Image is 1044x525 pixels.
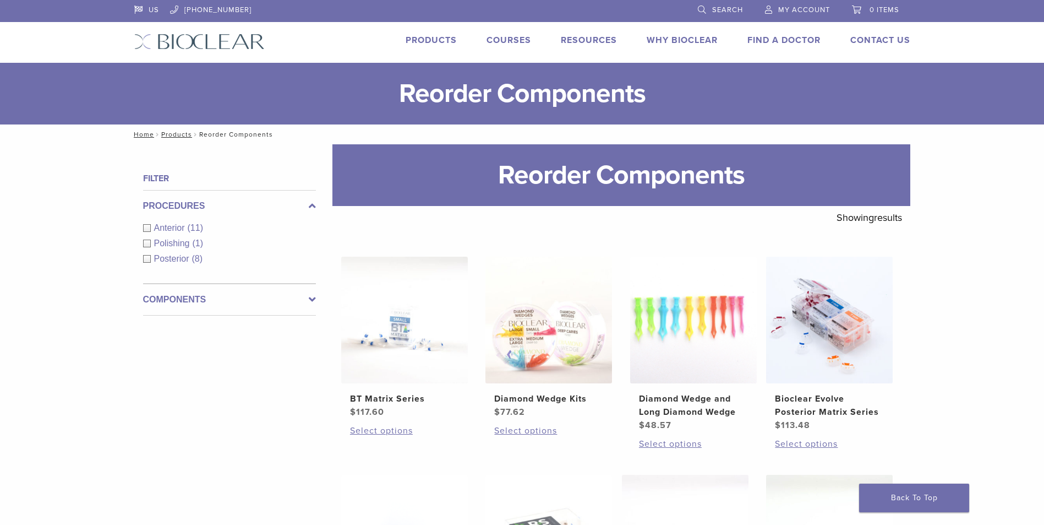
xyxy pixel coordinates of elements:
span: Posterior [154,254,192,263]
a: Select options for “Diamond Wedge and Long Diamond Wedge” [639,437,748,451]
span: / [154,132,161,137]
span: $ [775,420,781,431]
span: Anterior [154,223,188,232]
span: 0 items [870,6,899,14]
a: Products [406,35,457,46]
span: Search [712,6,743,14]
bdi: 77.62 [494,407,525,418]
a: Diamond Wedge and Long Diamond WedgeDiamond Wedge and Long Diamond Wedge $48.57 [630,257,758,432]
span: (1) [192,239,203,248]
a: Back To Top [859,484,969,512]
a: Contact Us [850,35,910,46]
img: Bioclear [134,34,265,50]
nav: Reorder Components [126,125,919,144]
img: BT Matrix Series [341,257,468,383]
a: Resources [561,35,617,46]
a: Select options for “BT Matrix Series” [350,424,459,437]
p: Showing results [837,206,902,229]
span: Polishing [154,239,193,248]
a: Products [161,131,192,138]
a: Bioclear Evolve Posterior Matrix SeriesBioclear Evolve Posterior Matrix Series $113.48 [766,257,894,432]
a: Home [130,131,154,138]
a: Select options for “Bioclear Evolve Posterior Matrix Series” [775,437,884,451]
img: Bioclear Evolve Posterior Matrix Series [766,257,893,383]
span: $ [494,407,500,418]
span: (11) [188,223,203,232]
span: / [192,132,199,137]
span: $ [350,407,356,418]
h2: BT Matrix Series [350,392,459,405]
a: Why Bioclear [647,35,718,46]
img: Diamond Wedge Kits [485,257,612,383]
span: $ [639,420,645,431]
a: Diamond Wedge KitsDiamond Wedge Kits $77.62 [485,257,613,419]
h2: Diamond Wedge and Long Diamond Wedge [639,392,748,419]
a: Select options for “Diamond Wedge Kits” [494,424,603,437]
label: Procedures [143,199,316,213]
bdi: 113.48 [775,420,810,431]
bdi: 48.57 [639,420,671,431]
h4: Filter [143,172,316,185]
a: Courses [487,35,531,46]
label: Components [143,293,316,306]
h2: Bioclear Evolve Posterior Matrix Series [775,392,884,419]
img: Diamond Wedge and Long Diamond Wedge [630,257,757,383]
bdi: 117.60 [350,407,384,418]
a: BT Matrix SeriesBT Matrix Series $117.60 [341,257,469,419]
span: (8) [192,254,203,263]
span: My Account [778,6,830,14]
h2: Diamond Wedge Kits [494,392,603,405]
a: Find A Doctor [747,35,821,46]
h1: Reorder Components [332,144,910,206]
